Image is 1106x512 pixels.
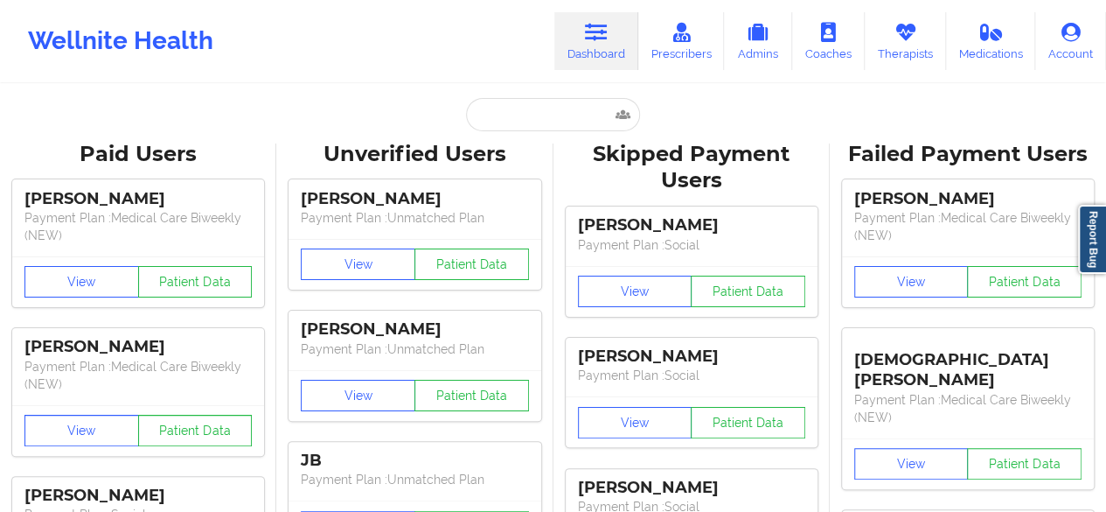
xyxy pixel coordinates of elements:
p: Payment Plan : Medical Care Biweekly (NEW) [24,358,252,393]
button: Patient Data [967,448,1082,480]
a: Prescribers [638,12,725,70]
div: Unverified Users [289,141,540,168]
p: Payment Plan : Unmatched Plan [301,340,528,358]
p: Payment Plan : Medical Care Biweekly (NEW) [854,209,1082,244]
div: [PERSON_NAME] [24,337,252,357]
button: Patient Data [138,415,253,446]
button: View [301,249,415,280]
div: [PERSON_NAME] [301,189,528,209]
a: Admins [724,12,792,70]
div: [DEMOGRAPHIC_DATA][PERSON_NAME] [854,337,1082,390]
a: Dashboard [554,12,638,70]
a: Medications [946,12,1036,70]
button: View [24,266,139,298]
div: [PERSON_NAME] [854,189,1082,209]
button: View [24,415,139,446]
p: Payment Plan : Social [578,367,805,384]
button: View [578,407,692,438]
div: [PERSON_NAME] [301,319,528,340]
button: Patient Data [414,380,529,411]
a: Account [1035,12,1106,70]
a: Report Bug [1078,205,1106,274]
div: [PERSON_NAME] [24,189,252,209]
p: Payment Plan : Unmatched Plan [301,471,528,488]
button: View [854,448,969,480]
p: Payment Plan : Social [578,236,805,254]
div: Skipped Payment Users [566,141,817,195]
button: Patient Data [691,407,805,438]
button: Patient Data [691,276,805,307]
p: Payment Plan : Medical Care Biweekly (NEW) [854,391,1082,426]
button: View [301,380,415,411]
button: View [854,266,969,298]
div: Paid Users [12,141,264,168]
button: View [578,276,692,307]
button: Patient Data [967,266,1082,298]
div: JB [301,451,528,471]
button: Patient Data [414,249,529,280]
p: Payment Plan : Medical Care Biweekly (NEW) [24,209,252,244]
a: Therapists [865,12,946,70]
div: [PERSON_NAME] [578,347,805,367]
button: Patient Data [138,266,253,298]
div: [PERSON_NAME] [24,486,252,506]
div: [PERSON_NAME] [578,478,805,498]
div: [PERSON_NAME] [578,215,805,235]
p: Payment Plan : Unmatched Plan [301,209,528,227]
a: Coaches [792,12,865,70]
div: Failed Payment Users [842,141,1094,168]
